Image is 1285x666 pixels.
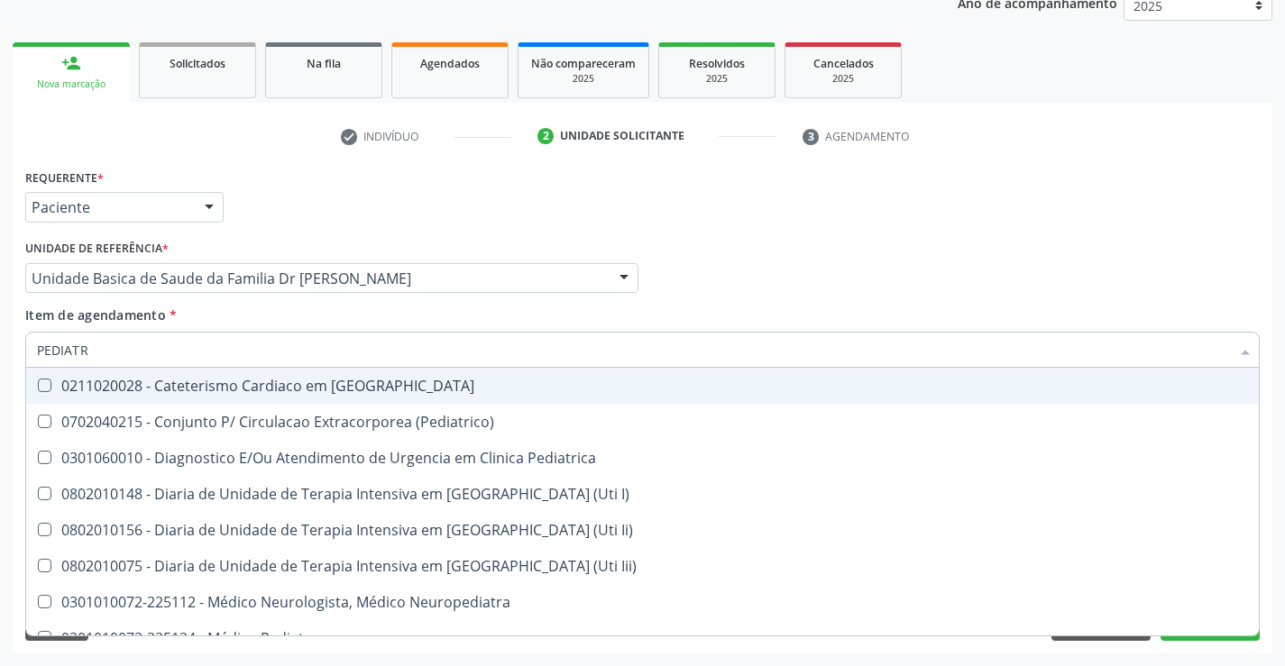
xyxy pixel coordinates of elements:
[25,235,169,263] label: Unidade de referência
[307,56,341,71] span: Na fila
[560,128,684,144] div: Unidade solicitante
[37,451,1248,465] div: 0301060010 - Diagnostico E/Ou Atendimento de Urgencia em Clinica Pediatrica
[37,595,1248,609] div: 0301010072-225112 - Médico Neurologista, Médico Neuropediatra
[37,332,1230,368] input: Buscar por procedimentos
[61,53,81,73] div: person_add
[798,72,888,86] div: 2025
[37,631,1248,645] div: 0301010072-225124 - Médico Pediatra
[672,72,762,86] div: 2025
[689,56,745,71] span: Resolvidos
[420,56,480,71] span: Agendados
[37,487,1248,501] div: 0802010148 - Diaria de Unidade de Terapia Intensiva em [GEOGRAPHIC_DATA] (Uti I)
[25,306,166,324] span: Item de agendamento
[531,72,636,86] div: 2025
[537,128,554,144] div: 2
[25,78,117,91] div: Nova marcação
[37,415,1248,429] div: 0702040215 - Conjunto P/ Circulacao Extracorporea (Pediatrico)
[170,56,225,71] span: Solicitados
[32,198,187,216] span: Paciente
[37,379,1248,393] div: 0211020028 - Cateterismo Cardiaco em [GEOGRAPHIC_DATA]
[37,523,1248,537] div: 0802010156 - Diaria de Unidade de Terapia Intensiva em [GEOGRAPHIC_DATA] (Uti Ii)
[25,164,104,192] label: Requerente
[531,56,636,71] span: Não compareceram
[32,269,601,287] span: Unidade Basica de Saude da Familia Dr [PERSON_NAME]
[37,559,1248,573] div: 0802010075 - Diaria de Unidade de Terapia Intensiva em [GEOGRAPHIC_DATA] (Uti Iii)
[813,56,874,71] span: Cancelados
